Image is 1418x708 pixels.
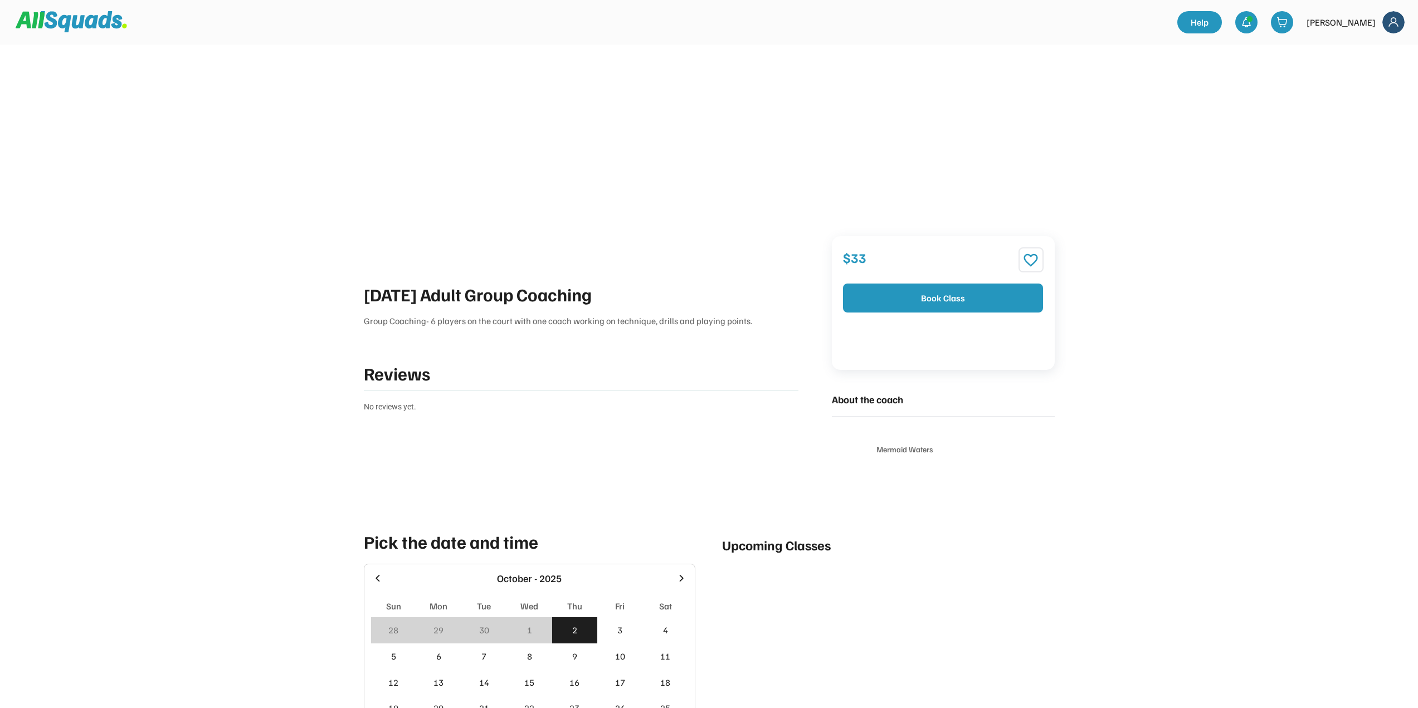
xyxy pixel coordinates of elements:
button: Book Class [843,284,1043,313]
div: No reviews yet. [364,401,798,413]
div: Tue [477,599,491,613]
div: Mermaid Waters [876,443,1055,455]
div: 18 [660,676,670,689]
div: 30 [479,623,489,637]
div: Group Coaching- 6 players on the court with one coach working on technique, drills and playing po... [364,314,798,328]
a: Help [1177,11,1222,33]
div: Mon [430,599,447,613]
img: yH5BAEAAAAALAAAAAABAAEAAAIBRAA7 [832,426,868,461]
div: 1 [527,623,532,637]
img: bell-03%20%281%29.svg [1241,17,1252,28]
div: October - 2025 [390,571,669,586]
div: 10 [615,650,625,663]
div: 29 [433,623,444,637]
div: 7 [481,650,486,663]
img: shopping-cart-01%20%281%29.svg [1276,17,1288,28]
div: 11 [660,650,670,663]
div: Fri [615,599,625,613]
div: 13 [433,676,444,689]
div: [DATE] Adult Group Coaching [364,281,798,307]
div: 8 [527,650,532,663]
div: Upcoming Classes [722,535,1055,555]
div: 6 [436,650,441,663]
div: 3 [617,623,622,637]
div: Sat [659,599,672,613]
div: 2 [572,623,577,637]
div: [PERSON_NAME] [1307,16,1376,29]
div: $33 [843,247,1014,267]
div: 16 [569,676,579,689]
div: 4 [663,623,668,637]
div: 15 [524,676,534,689]
img: Frame%2018.svg [1382,11,1405,33]
div: 5 [391,650,396,663]
div: 12 [388,676,398,689]
img: Squad%20Logo.svg [16,11,127,32]
div: Reviews [364,360,726,387]
div: 9 [572,650,577,663]
div: Sun [386,599,401,613]
div: 14 [479,676,489,689]
div: Pick the date and time [364,528,695,555]
div: Thu [567,599,582,613]
div: Wed [520,599,538,613]
div: About the coach [832,392,1055,407]
div: 17 [615,676,625,689]
div: 28 [388,623,398,637]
